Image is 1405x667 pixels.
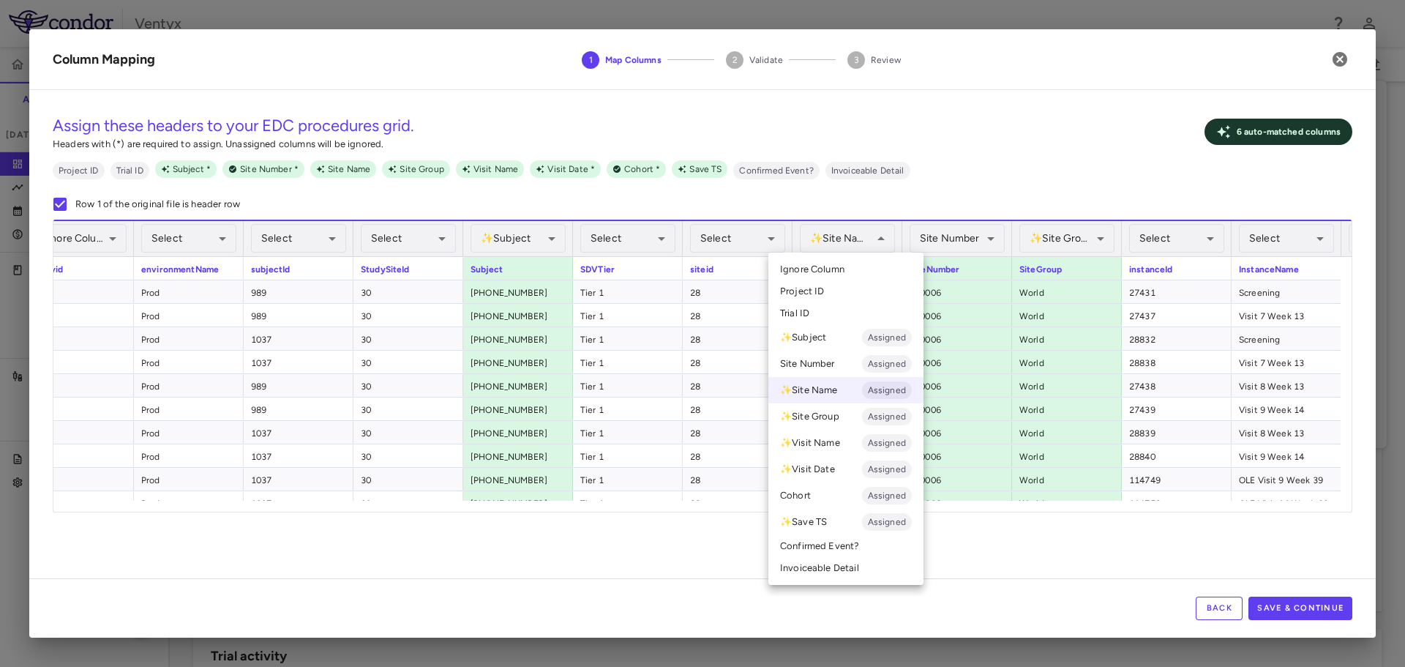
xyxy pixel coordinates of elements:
span: Assigned [862,331,912,344]
li: ✨ Site Name [768,377,923,403]
span: Assigned [862,410,912,423]
li: ✨ Save TS [768,509,923,535]
li: Invoiceable Detail [768,557,923,579]
li: ✨ Visit Name [768,430,923,456]
span: Assigned [862,436,912,450]
li: Site Number [768,351,923,377]
li: ✨ Visit Date [768,456,923,482]
span: Ignore Column [780,263,844,276]
li: Trial ID [768,302,923,324]
li: ✨ Site Group [768,403,923,430]
span: Assigned [862,515,912,529]
span: Assigned [862,489,912,502]
li: Cohort [768,482,923,509]
span: Assigned [862,357,912,370]
li: Project ID [768,280,923,302]
li: ✨ Subject [768,324,923,351]
span: Assigned [862,463,912,476]
li: Confirmed Event? [768,535,923,557]
span: Assigned [862,384,912,397]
